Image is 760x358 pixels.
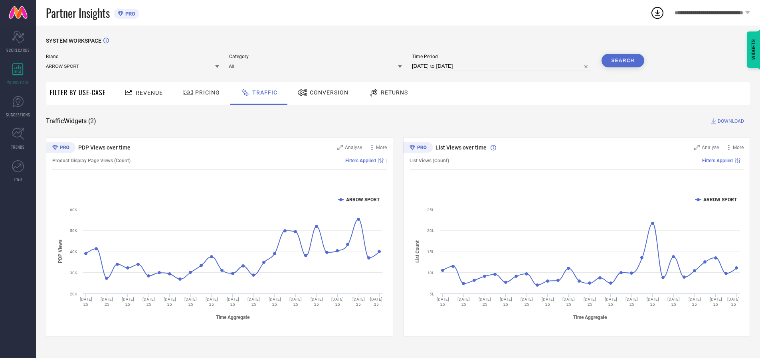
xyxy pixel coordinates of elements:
[412,54,592,59] span: Time Period
[164,297,176,307] text: [DATE] 25
[625,297,638,307] text: [DATE] 25
[733,145,744,150] span: More
[227,297,239,307] text: [DATE] 25
[427,228,434,233] text: 20L
[412,61,592,71] input: Select time period
[70,208,77,212] text: 60K
[310,89,348,96] span: Conversion
[70,271,77,275] text: 30K
[667,297,680,307] text: [DATE] 25
[352,297,365,307] text: [DATE] 25
[727,297,740,307] text: [DATE] 25
[52,158,131,163] span: Product Display Page Views (Count)
[427,208,434,212] text: 25L
[80,297,92,307] text: [DATE] 25
[479,297,491,307] text: [DATE] 25
[252,89,277,96] span: Traffic
[689,297,701,307] text: [DATE] 25
[403,142,433,154] div: Premium
[6,47,30,53] span: SCORECARDS
[427,250,434,254] text: 15L
[521,297,533,307] text: [DATE] 25
[710,297,722,307] text: [DATE] 25
[386,158,387,163] span: |
[429,292,434,296] text: 5L
[337,145,343,150] svg: Zoom
[500,297,512,307] text: [DATE] 25
[101,297,113,307] text: [DATE] 25
[346,197,380,203] text: ARROW SPORT
[647,297,659,307] text: [DATE] 25
[694,145,700,150] svg: Zoom
[195,89,220,96] span: Pricing
[542,297,554,307] text: [DATE] 25
[46,117,96,125] span: Traffic Widgets ( 2 )
[602,54,645,67] button: Search
[289,297,302,307] text: [DATE] 25
[410,158,449,163] span: List Views (Count)
[70,292,77,296] text: 20K
[78,144,131,151] span: PDP Views over time
[142,297,155,307] text: [DATE] 25
[415,240,420,263] tspan: List Count
[562,297,575,307] text: [DATE] 25
[376,145,387,150] span: More
[584,297,596,307] text: [DATE] 25
[718,117,744,125] span: DOWNLOAD
[14,176,22,182] span: FWD
[370,297,382,307] text: [DATE] 25
[46,142,75,154] div: Premium
[437,297,449,307] text: [DATE] 25
[57,240,63,263] tspan: PDP Views
[345,145,362,150] span: Analyse
[122,297,134,307] text: [DATE] 25
[311,297,323,307] text: [DATE] 25
[703,197,737,203] text: ARROW SPORT
[381,89,408,96] span: Returns
[650,6,665,20] div: Open download list
[50,88,106,97] span: Filter By Use-Case
[742,158,744,163] span: |
[247,297,260,307] text: [DATE] 25
[605,297,617,307] text: [DATE] 25
[11,144,25,150] span: TRENDS
[573,315,607,320] tspan: Time Aggregate
[229,54,402,59] span: Category
[46,5,110,21] span: Partner Insights
[345,158,376,163] span: Filters Applied
[702,158,733,163] span: Filters Applied
[702,145,719,150] span: Analyse
[206,297,218,307] text: [DATE] 25
[435,144,487,151] span: List Views over time
[184,297,197,307] text: [DATE] 25
[136,90,163,96] span: Revenue
[46,54,219,59] span: Brand
[70,250,77,254] text: 40K
[331,297,344,307] text: [DATE] 25
[123,11,135,17] span: PRO
[46,37,101,44] span: SYSTEM WORKSPACE
[269,297,281,307] text: [DATE] 25
[70,228,77,233] text: 50K
[6,112,30,118] span: SUGGESTIONS
[427,271,434,275] text: 10L
[7,79,29,85] span: WORKSPACE
[457,297,470,307] text: [DATE] 25
[216,315,250,320] tspan: Time Aggregate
